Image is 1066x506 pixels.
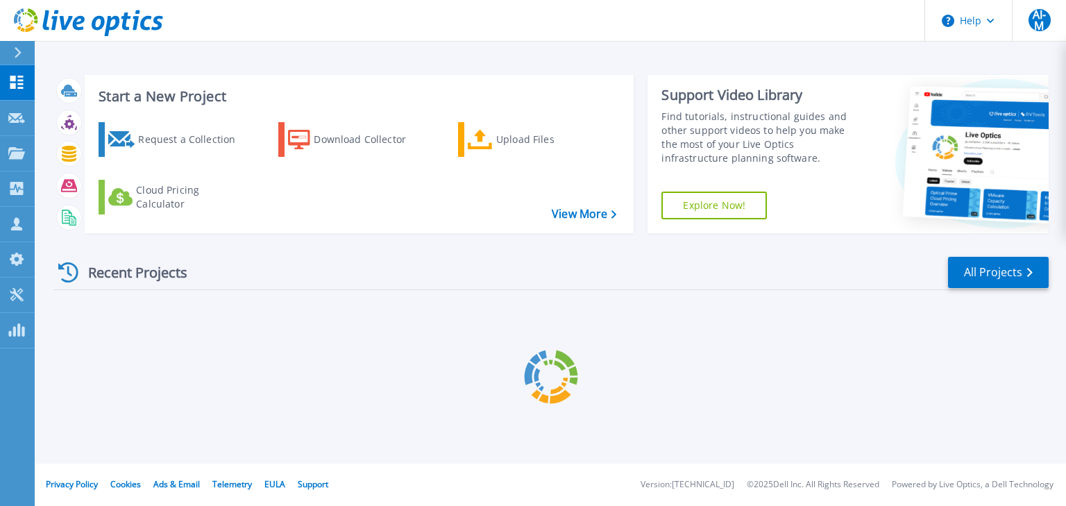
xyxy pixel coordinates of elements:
[278,122,433,157] a: Download Collector
[641,480,734,489] li: Version: [TECHNICAL_ID]
[153,478,200,490] a: Ads & Email
[948,257,1049,288] a: All Projects
[314,126,425,153] div: Download Collector
[552,208,616,221] a: View More
[53,255,206,289] div: Recent Projects
[212,478,252,490] a: Telemetry
[747,480,879,489] li: © 2025 Dell Inc. All Rights Reserved
[99,180,253,214] a: Cloud Pricing Calculator
[496,126,607,153] div: Upload Files
[136,183,247,211] div: Cloud Pricing Calculator
[110,478,141,490] a: Cookies
[892,480,1054,489] li: Powered by Live Optics, a Dell Technology
[138,126,249,153] div: Request a Collection
[99,122,253,157] a: Request a Collection
[661,86,863,104] div: Support Video Library
[661,110,863,165] div: Find tutorials, instructional guides and other support videos to help you make the most of your L...
[298,478,328,490] a: Support
[46,478,98,490] a: Privacy Policy
[1029,9,1051,31] span: AI-M
[264,478,285,490] a: EULA
[458,122,613,157] a: Upload Files
[661,192,767,219] a: Explore Now!
[99,89,616,104] h3: Start a New Project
